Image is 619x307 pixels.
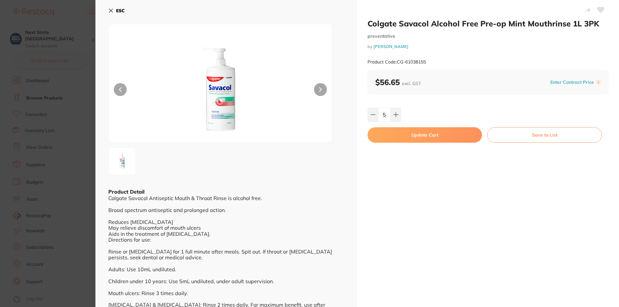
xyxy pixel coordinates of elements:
[368,19,609,28] h2: Colgate Savacol Alcohol Free Pre-op Mint Mouthrinse 1L 3PK
[368,59,426,65] small: Product Code: CG-61038155
[373,44,408,49] a: [PERSON_NAME]
[548,79,596,85] button: Enter Contract Price
[368,34,609,39] small: preventative
[111,150,134,173] img: bnQtcG5n
[487,127,602,143] button: Save to List
[108,5,125,16] button: ESC
[108,188,144,195] b: Product Detail
[116,8,125,14] b: ESC
[375,77,421,87] b: $56.65
[368,127,482,143] button: Update Cart
[153,40,288,142] img: bnQtcG5n
[368,44,609,49] small: by
[596,80,601,85] label: i
[402,81,421,86] span: excl. GST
